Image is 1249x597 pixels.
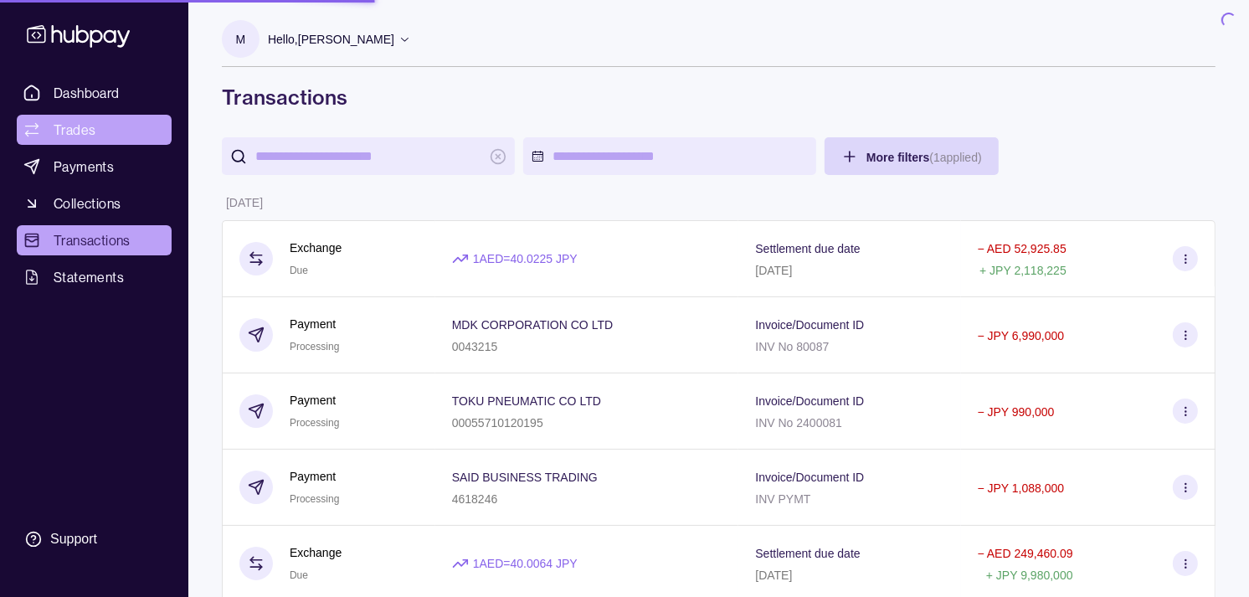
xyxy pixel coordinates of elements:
p: MDK CORPORATION CO LTD [452,318,613,332]
p: Payment [290,391,339,409]
p: + JPY 9,980,000 [986,569,1073,582]
p: INV PYMT [755,492,810,506]
p: Payment [290,315,339,333]
span: Processing [290,493,339,505]
span: Trades [54,120,95,140]
p: 00055710120195 [452,416,543,430]
p: − AED 249,460.09 [978,547,1073,560]
p: Settlement due date [755,242,860,255]
h1: Transactions [222,84,1216,111]
p: Invoice/Document ID [755,394,864,408]
p: 4618246 [452,492,498,506]
p: INV No 80087 [755,340,829,353]
span: Processing [290,417,339,429]
span: Statements [54,267,124,287]
p: M [236,30,246,49]
a: Trades [17,115,172,145]
p: [DATE] [755,569,792,582]
p: Payment [290,467,339,486]
p: Hello, [PERSON_NAME] [268,30,394,49]
p: − JPY 6,990,000 [978,329,1065,342]
p: 1 AED = 40.0064 JPY [473,554,578,573]
p: Exchange [290,543,342,562]
p: Settlement due date [755,547,860,560]
p: − JPY 1,088,000 [978,481,1065,495]
span: Transactions [54,230,131,250]
p: SAID BUSINESS TRADING [452,471,598,484]
a: Payments [17,152,172,182]
p: − AED 52,925.85 [978,242,1067,255]
a: Collections [17,188,172,219]
span: Payments [54,157,114,177]
p: + JPY 2,118,225 [979,264,1067,277]
span: Due [290,569,308,581]
p: Invoice/Document ID [755,471,864,484]
span: Processing [290,341,339,353]
div: Support [50,530,97,548]
span: Collections [54,193,121,214]
p: 0043215 [452,340,498,353]
span: Dashboard [54,83,120,103]
p: TOKU PNEUMATIC CO LTD [452,394,601,408]
span: Due [290,265,308,276]
p: − JPY 990,000 [978,405,1055,419]
input: search [255,137,481,175]
p: ( 1 applied) [929,151,981,164]
a: Statements [17,262,172,292]
p: [DATE] [226,196,263,209]
button: More filters(1applied) [825,137,999,175]
a: Dashboard [17,78,172,108]
p: 1 AED = 40.0225 JPY [473,250,578,268]
p: [DATE] [755,264,792,277]
span: More filters [866,151,982,164]
a: Support [17,522,172,557]
p: Exchange [290,239,342,257]
a: Transactions [17,225,172,255]
p: Invoice/Document ID [755,318,864,332]
p: INV No 2400081 [755,416,842,430]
